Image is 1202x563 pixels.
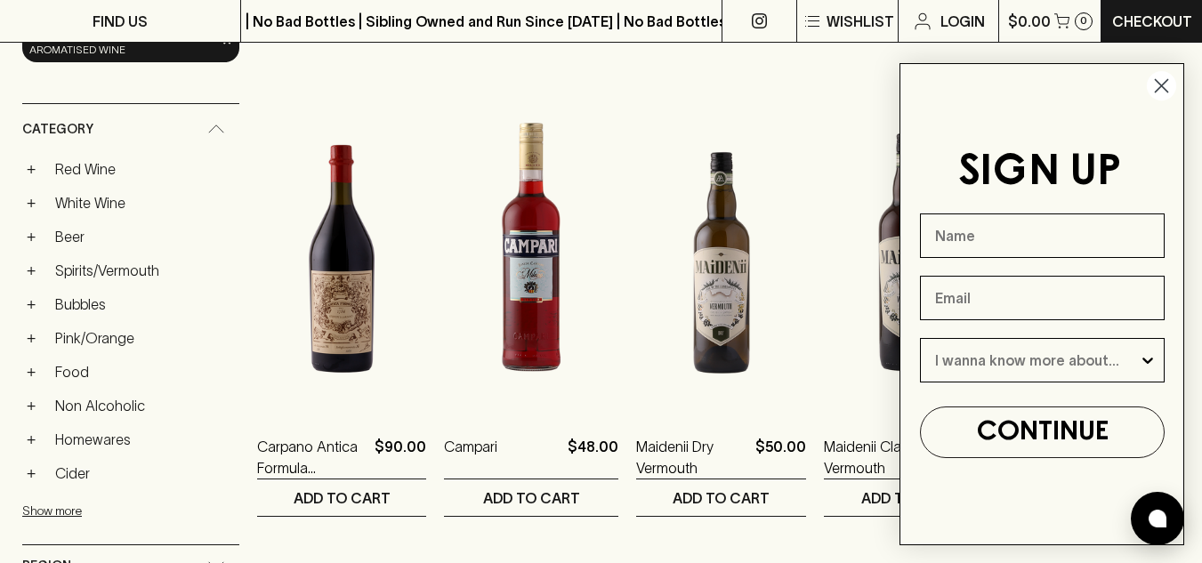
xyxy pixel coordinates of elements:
[755,436,806,479] p: $50.00
[22,104,239,155] div: Category
[22,329,40,347] button: +
[920,276,1165,320] input: Email
[636,98,806,409] img: Maidenii Dry Vermouth
[47,221,239,252] a: Beer
[673,487,770,509] p: ADD TO CART
[958,152,1121,193] span: SIGN UP
[636,436,748,479] a: Maidenii Dry Vermouth
[1146,70,1177,101] button: Close dialog
[483,487,580,509] p: ADD TO CART
[22,160,40,178] button: +
[47,390,239,421] a: Non Alcoholic
[47,323,239,353] a: Pink/Orange
[47,154,239,184] a: Red Wine
[22,118,93,141] span: Category
[1139,339,1157,382] button: Show Options
[22,492,255,528] button: Show more
[47,458,239,488] a: Cider
[257,479,426,516] button: ADD TO CART
[920,406,1165,458] button: CONTINUE
[22,261,40,279] button: +
[1080,16,1087,26] p: 0
[257,98,426,409] img: Carpano Antica Formula Vermouth
[22,430,40,448] button: +
[22,194,40,212] button: +
[940,11,985,32] p: Login
[827,11,894,32] p: Wishlist
[861,487,958,509] p: ADD TO CART
[47,188,239,218] a: White Wine
[47,255,239,286] a: Spirits/Vermouth
[22,363,40,381] button: +
[22,228,40,245] button: +
[920,213,1165,258] input: Name
[824,436,937,479] a: Maidenii Classic Vermouth
[22,464,40,482] button: +
[47,424,239,454] a: Homewares
[93,11,148,32] p: FIND US
[444,98,618,409] img: Campari
[935,339,1139,382] input: I wanna know more about...
[294,487,391,509] p: ADD TO CART
[47,357,239,387] a: Food
[1149,510,1166,527] img: bubble-icon
[1008,11,1051,32] p: $0.00
[375,436,426,479] p: $90.00
[824,98,995,409] img: Maidenii Classic Vermouth
[444,436,497,479] a: Campari
[1112,11,1192,32] p: Checkout
[22,397,40,414] button: +
[824,479,995,516] button: ADD TO CART
[882,45,1202,563] div: FLYOUT Form
[568,436,618,479] p: $48.00
[636,479,806,516] button: ADD TO CART
[47,289,239,319] a: Bubbles
[257,436,367,479] a: Carpano Antica Formula Vermouth
[22,295,40,313] button: +
[444,479,618,516] button: ADD TO CART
